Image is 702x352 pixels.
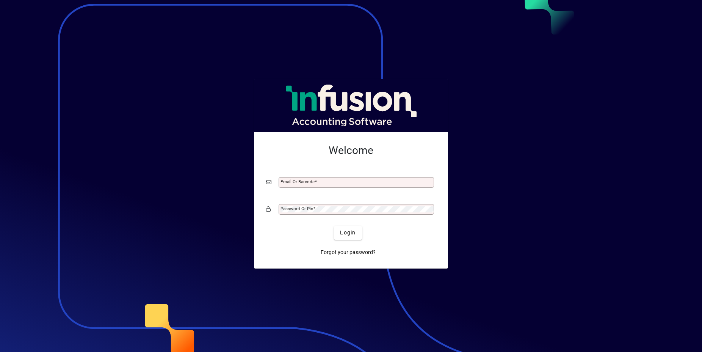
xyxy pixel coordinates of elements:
span: Forgot your password? [321,248,376,256]
h2: Welcome [266,144,436,157]
span: Login [340,229,356,237]
a: Forgot your password? [318,246,379,259]
mat-label: Email or Barcode [280,179,315,184]
button: Login [334,226,362,240]
mat-label: Password or Pin [280,206,313,211]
